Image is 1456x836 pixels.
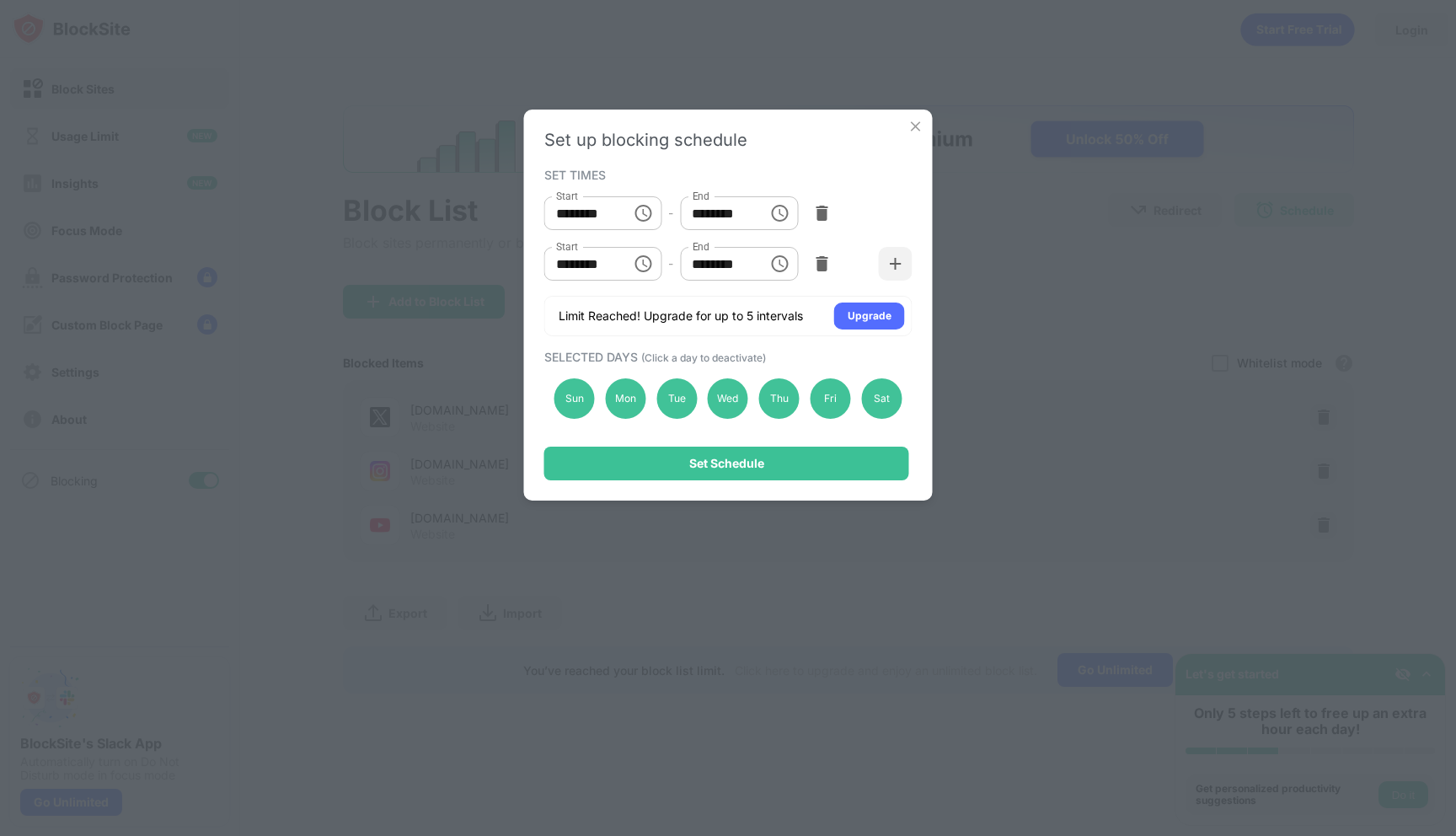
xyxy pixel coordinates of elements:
img: x-button.svg [907,118,924,135]
button: Choose time, selected time is 6:15 PM [626,196,660,230]
label: End [692,239,709,254]
div: Wed [708,378,748,419]
button: Choose time, selected time is 8:45 AM [763,247,796,281]
div: Upgrade [848,308,891,324]
div: - [668,255,673,273]
div: SET TIMES [544,168,908,181]
button: Choose time, selected time is 7:00 PM [763,196,796,230]
label: End [692,189,709,203]
div: Sat [861,378,902,419]
span: (Click a day to deactivate) [641,351,766,364]
button: Choose time, selected time is 6:00 AM [626,247,660,281]
div: Set up blocking schedule [544,130,913,150]
div: Mon [605,378,645,419]
label: Start [556,239,578,254]
div: Tue [656,378,697,419]
div: - [668,204,673,222]
div: Set Schedule [689,457,764,470]
div: Thu [759,378,800,419]
div: Sun [554,378,595,419]
div: Fri [811,378,851,419]
label: Start [556,189,578,203]
div: Limit Reached! Upgrade for up to 5 intervals [559,308,803,324]
div: SELECTED DAYS [544,350,908,364]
